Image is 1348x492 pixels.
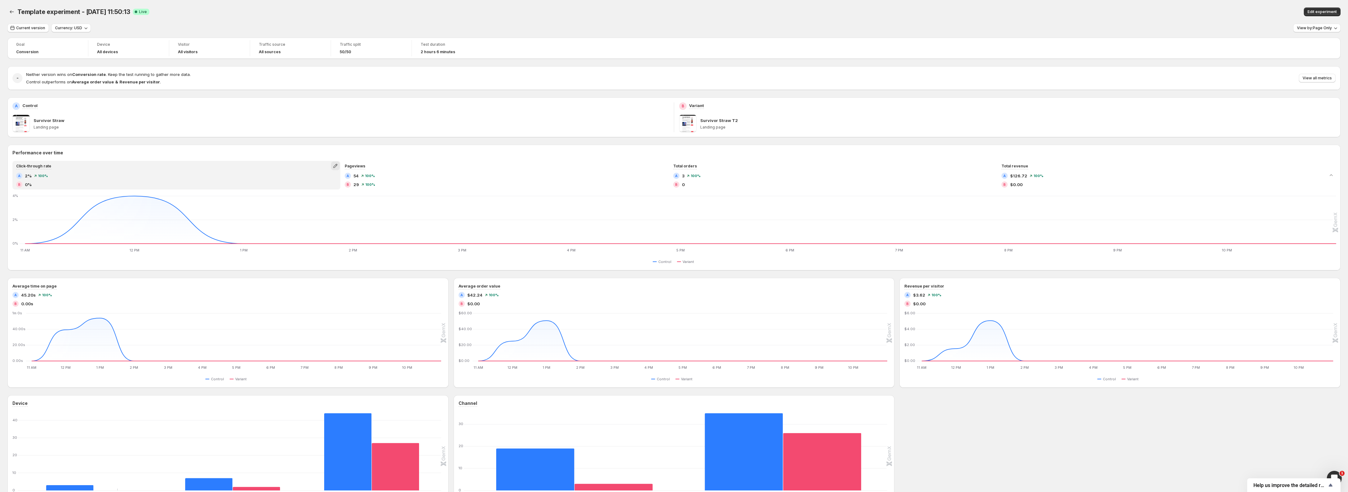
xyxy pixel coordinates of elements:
[815,365,823,370] text: 9 PM
[25,181,32,188] span: 0%
[987,365,994,370] text: 1 PM
[34,117,64,124] p: Survivor Straw
[12,400,28,406] h3: Device
[542,365,550,370] text: 1 PM
[1294,365,1304,370] text: 10 PM
[42,293,52,297] span: 100 %
[658,259,671,264] span: Control
[682,173,684,179] span: 3
[1158,365,1166,370] text: 6 PM
[178,49,198,54] h4: All visitors
[7,24,49,32] button: Current version
[507,365,517,370] text: 12 PM
[259,41,322,55] a: Traffic sourceAll sources
[12,327,26,331] text: 40.00s
[459,422,463,426] text: 30
[16,41,79,55] a: GoalConversion
[700,125,1336,130] p: Landing page
[931,293,941,297] span: 100 %
[266,365,275,370] text: 6 PM
[164,365,172,370] text: 3 PM
[345,164,365,168] span: Pageviews
[781,365,789,370] text: 8 PM
[26,72,191,77] span: Neither version wins on . Keep the test running to gather more data.
[783,418,861,490] rect: Variant 26
[14,293,17,297] h2: A
[675,183,678,186] h2: B
[1113,248,1122,252] text: 9 PM
[467,292,483,298] span: $42.24
[1089,365,1098,370] text: 4 PM
[129,248,139,252] text: 12 PM
[335,365,343,370] text: 8 PM
[644,365,653,370] text: 4 PM
[12,218,18,222] text: 2%
[34,125,669,130] p: Landing page
[94,475,141,490] rect: Variant 0
[1033,174,1043,178] span: 100 %
[1327,171,1336,180] button: Collapse chart
[178,42,241,47] span: Visitor
[679,115,697,132] img: Survivor Straw T2
[917,365,927,370] text: 11 AM
[230,375,249,383] button: Variant
[904,358,915,363] text: $0.00
[677,258,697,265] button: Variant
[15,104,18,109] h2: A
[12,471,16,475] text: 10
[12,241,18,246] text: 0%
[1260,365,1269,370] text: 9 PM
[1055,365,1063,370] text: 3 PM
[115,79,118,84] strong: &
[459,327,472,331] text: $40.00
[372,428,419,490] rect: Variant 27
[913,292,925,298] span: $3.62
[22,102,38,109] p: Control
[913,301,926,307] span: $0.00
[951,365,961,370] text: 12 PM
[12,358,23,363] text: 0.00s
[402,365,412,370] text: 10 PM
[1297,26,1332,30] span: View by: Page Only
[651,375,672,383] button: Control
[211,377,224,382] span: Control
[1308,9,1337,14] span: Edit experiment
[12,311,22,315] text: 1m 0s
[12,418,17,422] text: 40
[20,248,30,252] text: 11 AM
[904,327,915,331] text: $4.00
[421,41,484,55] a: Test duration2 hours 6 minutes
[676,248,685,252] text: 5 PM
[459,466,462,470] text: 10
[369,365,377,370] text: 9 PM
[198,365,207,370] text: 4 PM
[347,174,349,178] h2: A
[365,183,375,186] span: 100 %
[673,164,697,168] span: Total orders
[1010,181,1023,188] span: $0.00
[340,42,403,47] span: Traffic split
[786,248,794,252] text: 6 PM
[1299,74,1336,82] button: View all metrics
[700,117,738,124] p: Survivor Straw T2
[119,79,160,84] strong: Revenue per visitor
[458,248,466,252] text: 3 PM
[467,301,480,307] span: $0.00
[16,49,39,54] span: Conversion
[675,375,695,383] button: Variant
[178,41,241,55] a: VisitorAll visitors
[24,413,163,490] g: Desktop: Control 3,Variant 0
[712,365,721,370] text: 6 PM
[1340,471,1345,476] span: 1
[353,173,359,179] span: 54
[904,311,915,315] text: $6.00
[675,174,678,178] h2: A
[12,435,17,440] text: 30
[240,248,248,252] text: 1 PM
[26,79,161,84] span: Control outperforms on .
[14,302,17,306] h2: B
[1122,375,1141,383] button: Variant
[17,8,130,16] span: Template experiment - [DATE] 11:50:13
[205,375,226,383] button: Control
[470,413,679,490] g: Direct: Control 19,Variant 3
